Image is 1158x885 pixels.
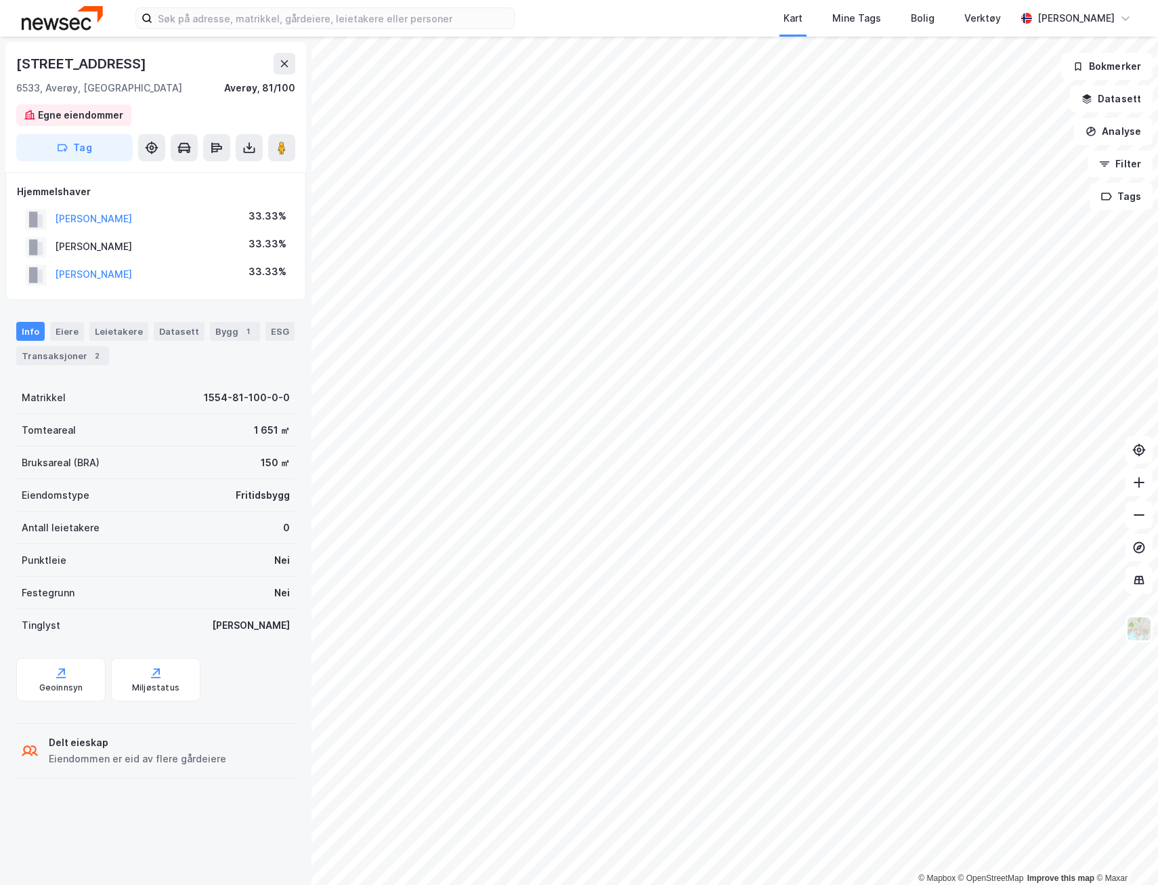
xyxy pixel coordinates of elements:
[22,6,103,30] img: newsec-logo.f6e21ccffca1b3a03d2d.png
[90,349,104,363] div: 2
[911,10,935,26] div: Bolig
[16,80,182,96] div: 6533, Averøy, [GEOGRAPHIC_DATA]
[89,322,148,341] div: Leietakere
[254,422,290,438] div: 1 651 ㎡
[1027,873,1094,883] a: Improve this map
[49,735,226,751] div: Delt eieskap
[38,107,123,123] div: Egne eiendommer
[964,10,1001,26] div: Verktøy
[16,346,109,365] div: Transaksjoner
[22,617,60,634] div: Tinglyst
[1070,85,1153,112] button: Datasett
[1037,10,1115,26] div: [PERSON_NAME]
[1126,616,1152,642] img: Z
[22,520,100,536] div: Antall leietakere
[249,208,286,224] div: 33.33%
[1090,183,1153,210] button: Tags
[16,53,149,75] div: [STREET_ADDRESS]
[50,322,84,341] div: Eiere
[1088,150,1153,178] button: Filter
[236,487,290,503] div: Fritidsbygg
[249,264,286,280] div: 33.33%
[17,184,295,200] div: Hjemmelshaver
[283,520,290,536] div: 0
[16,322,45,341] div: Info
[832,10,881,26] div: Mine Tags
[49,751,226,767] div: Eiendommen er eid av flere gårdeiere
[212,617,290,634] div: [PERSON_NAME]
[224,80,295,96] div: Averøy, 81/100
[22,390,66,406] div: Matrikkel
[210,322,260,341] div: Bygg
[1061,53,1153,80] button: Bokmerker
[265,322,295,341] div: ESG
[22,585,74,601] div: Festegrunn
[1074,118,1153,145] button: Analyse
[1090,820,1158,885] iframe: Chat Widget
[249,236,286,252] div: 33.33%
[22,552,66,569] div: Punktleie
[22,422,76,438] div: Tomteareal
[274,552,290,569] div: Nei
[152,8,514,28] input: Søk på adresse, matrikkel, gårdeiere, leietakere eller personer
[16,134,133,161] button: Tag
[39,682,83,693] div: Geoinnsyn
[261,455,290,471] div: 150 ㎡
[132,682,179,693] div: Miljøstatus
[918,873,956,883] a: Mapbox
[274,585,290,601] div: Nei
[204,390,290,406] div: 1554-81-100-0-0
[784,10,802,26] div: Kart
[22,487,89,503] div: Eiendomstype
[1090,820,1158,885] div: Kontrollprogram for chat
[241,325,255,338] div: 1
[154,322,205,341] div: Datasett
[55,239,132,255] div: [PERSON_NAME]
[22,455,100,471] div: Bruksareal (BRA)
[958,873,1024,883] a: OpenStreetMap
